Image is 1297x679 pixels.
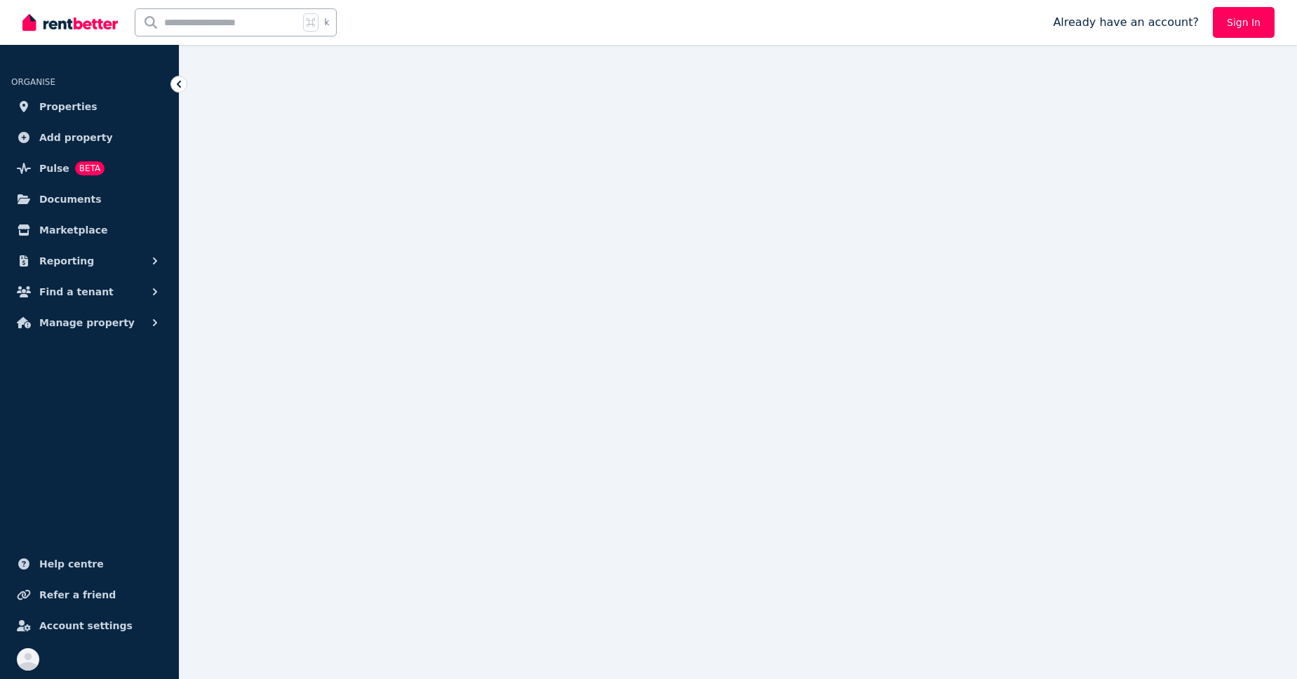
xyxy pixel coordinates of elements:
span: Reporting [39,253,94,269]
img: RentBetter [22,12,118,33]
span: Account settings [39,617,133,634]
a: Properties [11,93,168,121]
a: Account settings [11,612,168,640]
span: Properties [39,98,98,115]
span: Find a tenant [39,283,114,300]
span: BETA [75,161,105,175]
span: Documents [39,191,102,208]
button: Find a tenant [11,278,168,306]
span: Already have an account? [1053,14,1199,31]
a: PulseBETA [11,154,168,182]
a: Add property [11,123,168,152]
a: Sign In [1213,7,1275,38]
a: Refer a friend [11,581,168,609]
span: k [324,17,329,28]
button: Reporting [11,247,168,275]
span: Pulse [39,160,69,177]
a: Documents [11,185,168,213]
span: Add property [39,129,113,146]
a: Help centre [11,550,168,578]
button: Manage property [11,309,168,337]
a: Marketplace [11,216,168,244]
span: Help centre [39,556,104,572]
span: Manage property [39,314,135,331]
span: ORGANISE [11,77,55,87]
span: Marketplace [39,222,107,238]
span: Refer a friend [39,586,116,603]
